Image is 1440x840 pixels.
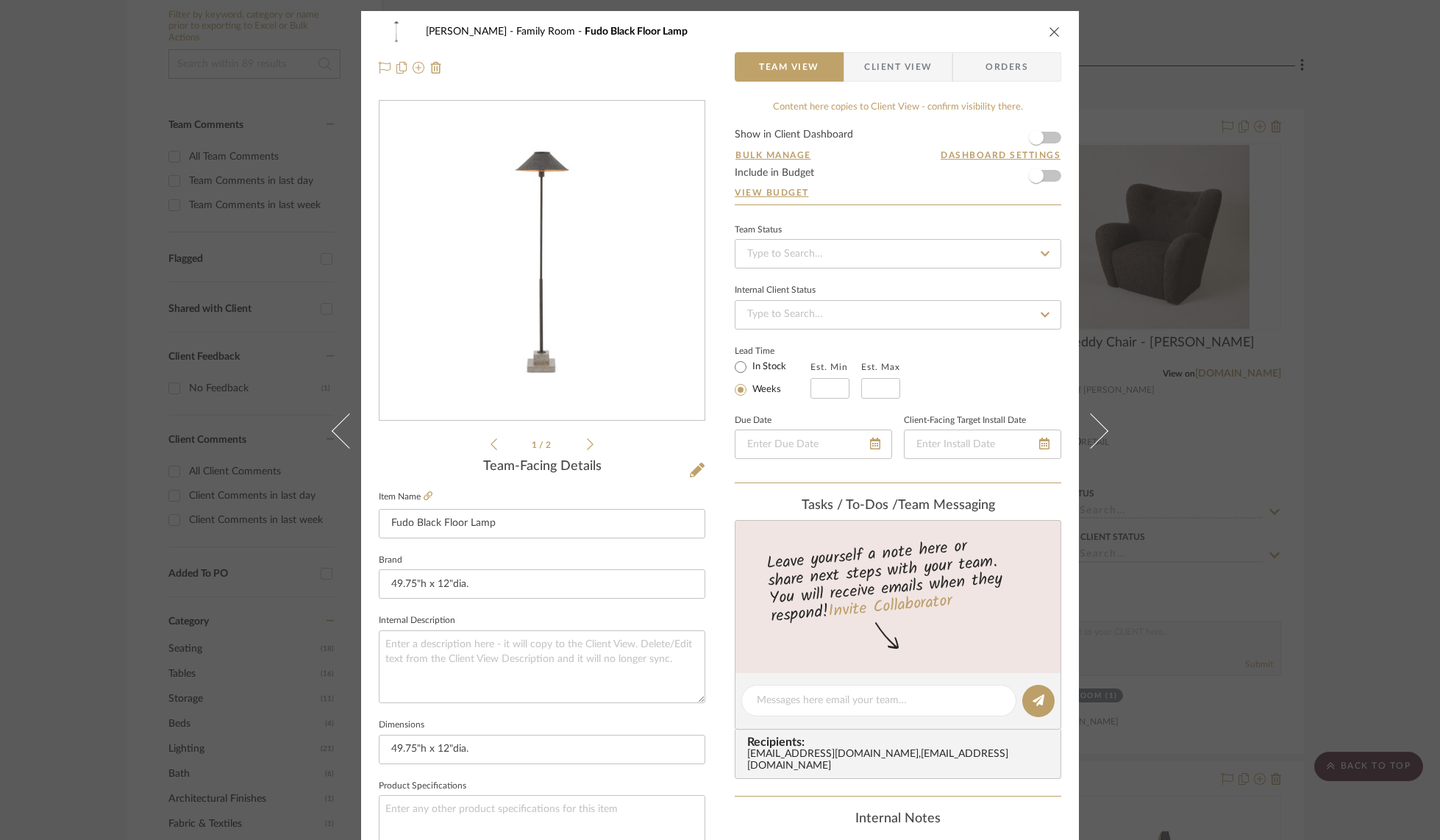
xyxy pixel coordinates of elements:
[733,530,1063,629] div: Leave yourself a note here or share next steps with your team. You will receive emails when they ...
[546,441,553,449] span: 2
[735,100,1061,115] div: Content here copies to Client View - confirm visibility there.
[430,62,442,74] img: Remove from project
[379,783,466,790] label: Product Specifications
[379,17,414,46] img: 19046e26-0239-449a-8dd8-e9638e5406bd_48x40.jpg
[735,357,810,399] mat-radio-group: Select item type
[516,26,585,37] span: Family Room
[904,417,1026,424] label: Client-Facing Target Install Date
[749,360,786,374] label: In Stock
[379,509,705,538] input: Enter Item Name
[749,383,781,396] label: Weeks
[735,187,1061,199] a: View Budget
[969,52,1044,82] span: Orders
[747,736,1055,749] span: Recipients:
[539,441,546,449] span: /
[735,417,771,424] label: Due Date
[1048,25,1061,38] button: close
[414,102,669,421] img: 19046e26-0239-449a-8dd8-e9638e5406bd_436x436.jpg
[735,344,810,357] label: Lead Time
[810,362,848,372] label: Est. Min
[864,52,932,82] span: Client View
[379,617,455,624] label: Internal Description
[735,227,782,234] div: Team Status
[585,26,688,37] span: Fudo Black Floor Lamp
[379,491,432,503] label: Item Name
[735,287,816,294] div: Internal Client Status
[759,52,819,82] span: Team View
[379,557,402,564] label: Brand
[735,498,1061,514] div: team Messaging
[532,441,539,449] span: 1
[940,149,1061,162] button: Dashboard Settings
[426,26,516,37] span: [PERSON_NAME]
[827,588,953,625] a: Invite Collaborator
[904,430,1061,459] input: Enter Install Date
[747,749,1055,772] div: [EMAIL_ADDRESS][DOMAIN_NAME] , [EMAIL_ADDRESS][DOMAIN_NAME]
[379,459,705,475] div: Team-Facing Details
[379,102,705,421] div: 0
[379,569,705,599] input: Enter Brand
[735,149,812,162] button: Bulk Manage
[802,499,898,512] span: Tasks / To-Dos /
[735,430,892,459] input: Enter Due Date
[735,811,1061,827] div: Internal Notes
[379,722,424,729] label: Dimensions
[735,300,1061,330] input: Type to Search…
[735,239,1061,268] input: Type to Search…
[379,735,705,764] input: Enter the dimensions of this item
[861,362,900,372] label: Est. Max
